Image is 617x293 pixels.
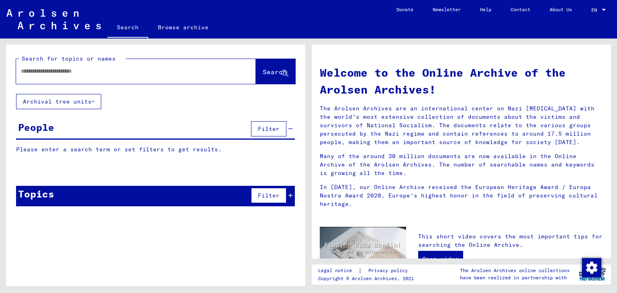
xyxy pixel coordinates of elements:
img: video.jpg [320,227,406,274]
div: People [18,120,54,134]
span: Filter [258,125,280,132]
p: The Arolsen Archives online collections [460,267,570,274]
mat-label: Search for topics or names [22,55,116,62]
span: Search [263,68,287,76]
a: Legal notice [318,267,358,275]
h1: Welcome to the Online Archive of the Arolsen Archives! [320,64,603,98]
img: Change consent [582,258,601,277]
button: Filter [251,188,286,203]
p: Copyright © Arolsen Archives, 2021 [318,275,417,282]
a: Open video [418,251,463,267]
a: Privacy policy [362,267,417,275]
p: In [DATE], our Online Archive received the European Heritage Award / Europa Nostra Award 2020, Eu... [320,183,603,208]
p: This short video covers the most important tips for searching the Online Archive. [418,232,603,249]
button: Search [256,59,295,84]
div: Topics [18,187,54,201]
span: EN [591,7,600,13]
img: yv_logo.png [577,264,607,284]
p: have been realized in partnership with [460,274,570,281]
p: Please enter a search term or set filters to get results. [16,145,295,154]
button: Filter [251,121,286,136]
button: Archival tree units [16,94,101,109]
p: The Arolsen Archives are an international center on Nazi [MEDICAL_DATA] with the world’s most ext... [320,104,603,146]
a: Browse archive [148,18,218,37]
img: Arolsen_neg.svg [6,9,101,29]
span: Filter [258,192,280,199]
p: Many of the around 30 million documents are now available in the Online Archive of the Arolsen Ar... [320,152,603,177]
div: | [318,267,417,275]
a: Search [107,18,148,39]
div: Change consent [582,258,601,277]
